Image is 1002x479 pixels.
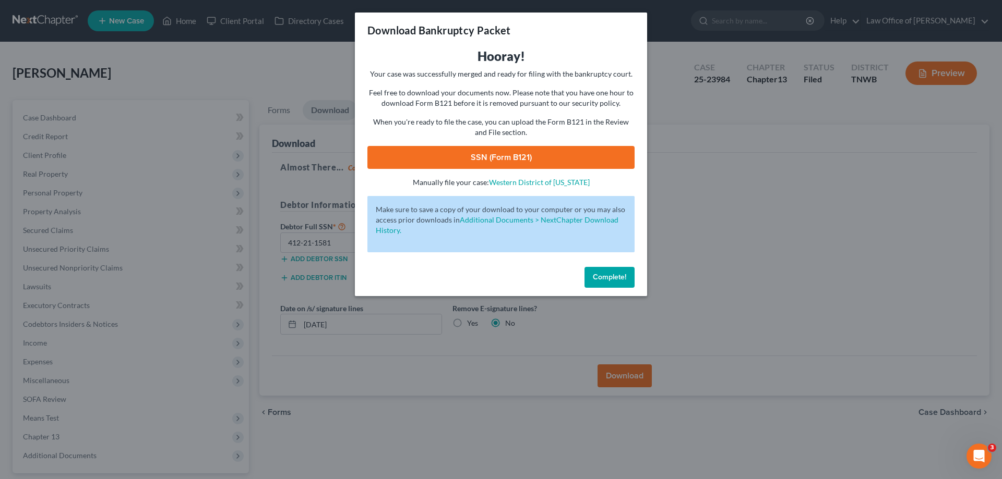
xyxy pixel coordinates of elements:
a: Western District of [US_STATE] [489,178,590,187]
p: Manually file your case: [367,177,635,188]
p: Your case was successfully merged and ready for filing with the bankruptcy court. [367,69,635,79]
a: Additional Documents > NextChapter Download History. [376,215,618,235]
p: When you're ready to file the case, you can upload the Form B121 in the Review and File section. [367,117,635,138]
p: Feel free to download your documents now. Please note that you have one hour to download Form B12... [367,88,635,108]
p: Make sure to save a copy of your download to your computer or you may also access prior downloads in [376,204,626,236]
h3: Hooray! [367,48,635,65]
a: SSN (Form B121) [367,146,635,169]
button: Complete! [584,267,635,288]
span: Complete! [593,273,626,281]
iframe: Intercom live chat [967,444,992,469]
h3: Download Bankruptcy Packet [367,23,510,38]
span: 3 [988,444,996,452]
